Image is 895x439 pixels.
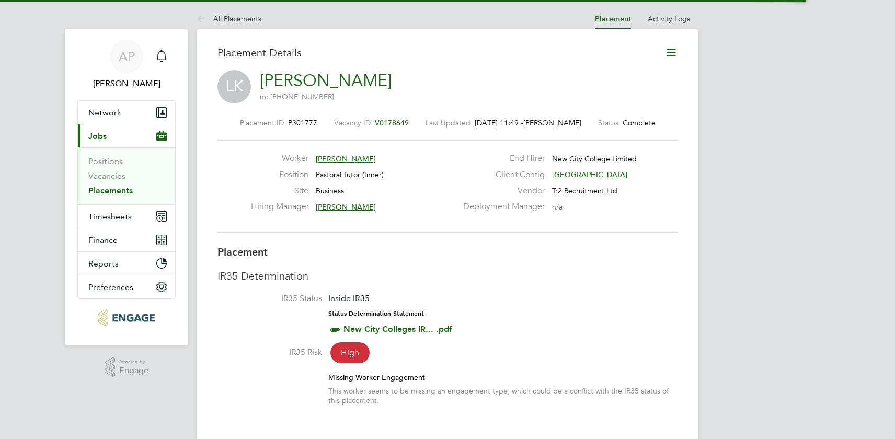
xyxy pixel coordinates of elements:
[316,202,376,212] span: [PERSON_NAME]
[88,235,118,245] span: Finance
[119,50,135,63] span: AP
[330,342,370,363] span: High
[552,170,627,179] span: [GEOGRAPHIC_DATA]
[88,186,133,195] a: Placements
[98,309,154,326] img: tr2rec-logo-retina.png
[88,131,107,141] span: Jobs
[240,118,284,128] label: Placement ID
[595,15,631,24] a: Placement
[260,71,392,91] a: [PERSON_NAME]
[552,154,637,164] span: New City College Limited
[523,118,581,128] span: [PERSON_NAME]
[457,186,545,197] label: Vendor
[217,293,322,304] label: IR35 Status
[77,309,176,326] a: Go to home page
[77,77,176,90] span: Amber Pollard
[251,186,308,197] label: Site
[65,29,188,345] nav: Main navigation
[197,14,261,24] a: All Placements
[457,153,545,164] label: End Hirer
[552,186,617,195] span: Tr2 Recruitment Ltd
[88,171,125,181] a: Vacancies
[316,170,384,179] span: Pastoral Tutor (Inner)
[316,186,344,195] span: Business
[78,252,175,275] button: Reports
[457,201,545,212] label: Deployment Manager
[217,70,251,103] span: LK
[78,124,175,147] button: Jobs
[217,246,268,258] b: Placement
[78,275,175,298] button: Preferences
[334,118,371,128] label: Vacancy ID
[623,118,656,128] span: Complete
[343,324,452,334] a: New City Colleges IR... .pdf
[251,201,308,212] label: Hiring Manager
[375,118,409,128] span: V0178649
[648,14,690,24] a: Activity Logs
[217,46,649,60] h3: Placement Details
[426,118,471,128] label: Last Updated
[88,282,133,292] span: Preferences
[78,228,175,251] button: Finance
[77,40,176,90] a: AP[PERSON_NAME]
[457,169,545,180] label: Client Config
[552,202,563,212] span: n/a
[316,154,376,164] span: [PERSON_NAME]
[88,259,119,269] span: Reports
[119,366,148,375] span: Engage
[328,373,678,382] div: Missing Worker Engagement
[88,156,123,166] a: Positions
[475,118,523,128] span: [DATE] 11:49 -
[119,357,148,366] span: Powered by
[251,169,308,180] label: Position
[88,212,132,222] span: Timesheets
[217,269,678,283] h3: IR35 Determination
[78,205,175,228] button: Timesheets
[88,108,121,118] span: Network
[78,101,175,124] button: Network
[78,147,175,204] div: Jobs
[288,118,317,128] span: P301777
[217,347,322,358] label: IR35 Risk
[260,92,334,101] span: m: [PHONE_NUMBER]
[105,357,149,377] a: Powered byEngage
[328,386,678,405] div: This worker seems to be missing an engagement type, which could be a conflict with the IR35 statu...
[598,118,618,128] label: Status
[251,153,308,164] label: Worker
[328,293,370,303] span: Inside IR35
[328,310,424,317] strong: Status Determination Statement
